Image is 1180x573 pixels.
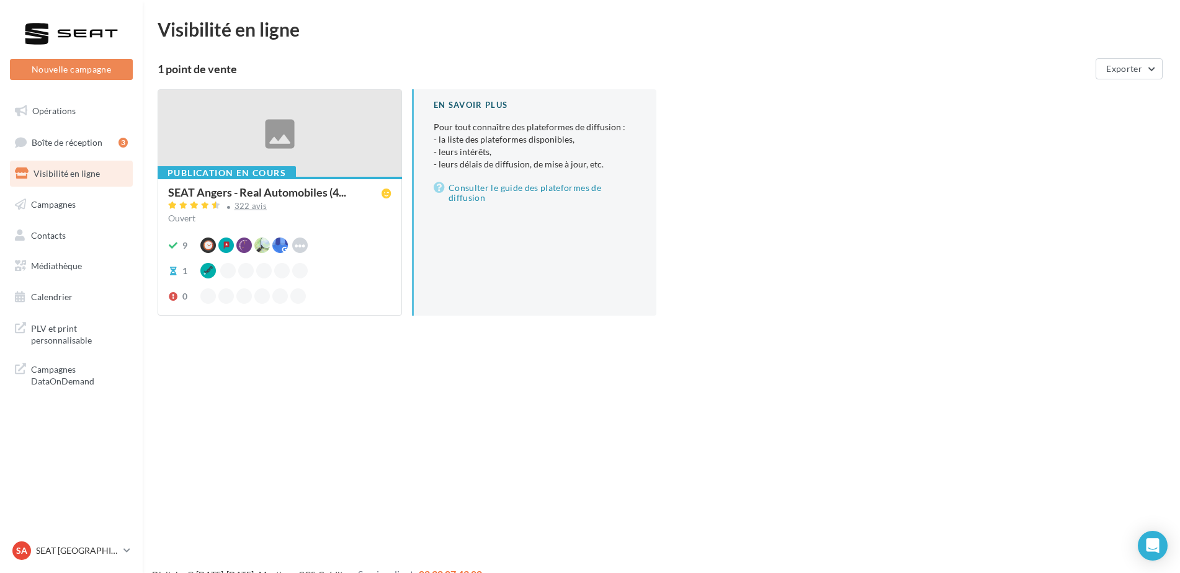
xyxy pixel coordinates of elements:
[434,121,637,171] p: Pour tout connaître des plateformes de diffusion :
[182,290,187,303] div: 0
[158,63,1091,74] div: 1 point de vente
[7,129,135,156] a: Boîte de réception3
[7,192,135,218] a: Campagnes
[434,146,637,158] li: - leurs intérêts,
[31,229,66,240] span: Contacts
[182,239,187,252] div: 9
[7,161,135,187] a: Visibilité en ligne
[7,223,135,249] a: Contacts
[168,213,195,223] span: Ouvert
[7,284,135,310] a: Calendrier
[31,361,128,388] span: Campagnes DataOnDemand
[434,180,637,205] a: Consulter le guide des plateformes de diffusion
[1138,531,1168,561] div: Open Intercom Messenger
[118,138,128,148] div: 3
[1106,63,1142,74] span: Exporter
[31,320,128,347] span: PLV et print personnalisable
[158,166,296,180] div: Publication en cours
[168,200,391,215] a: 322 avis
[7,356,135,393] a: Campagnes DataOnDemand
[7,315,135,352] a: PLV et print personnalisable
[31,199,76,210] span: Campagnes
[434,158,637,171] li: - leurs délais de diffusion, de mise à jour, etc.
[1096,58,1163,79] button: Exporter
[32,105,76,116] span: Opérations
[235,202,267,210] div: 322 avis
[36,544,118,557] p: SEAT [GEOGRAPHIC_DATA]
[32,136,102,147] span: Boîte de réception
[182,265,187,277] div: 1
[158,20,1165,38] div: Visibilité en ligne
[10,539,133,562] a: SA SEAT [GEOGRAPHIC_DATA]
[434,99,637,111] div: En savoir plus
[16,544,27,557] span: SA
[168,187,346,198] span: SEAT Angers - Real Automobiles (4...
[31,291,73,302] span: Calendrier
[31,260,82,271] span: Médiathèque
[10,59,133,80] button: Nouvelle campagne
[34,168,100,179] span: Visibilité en ligne
[434,133,637,146] li: - la liste des plateformes disponibles,
[7,253,135,279] a: Médiathèque
[7,98,135,124] a: Opérations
